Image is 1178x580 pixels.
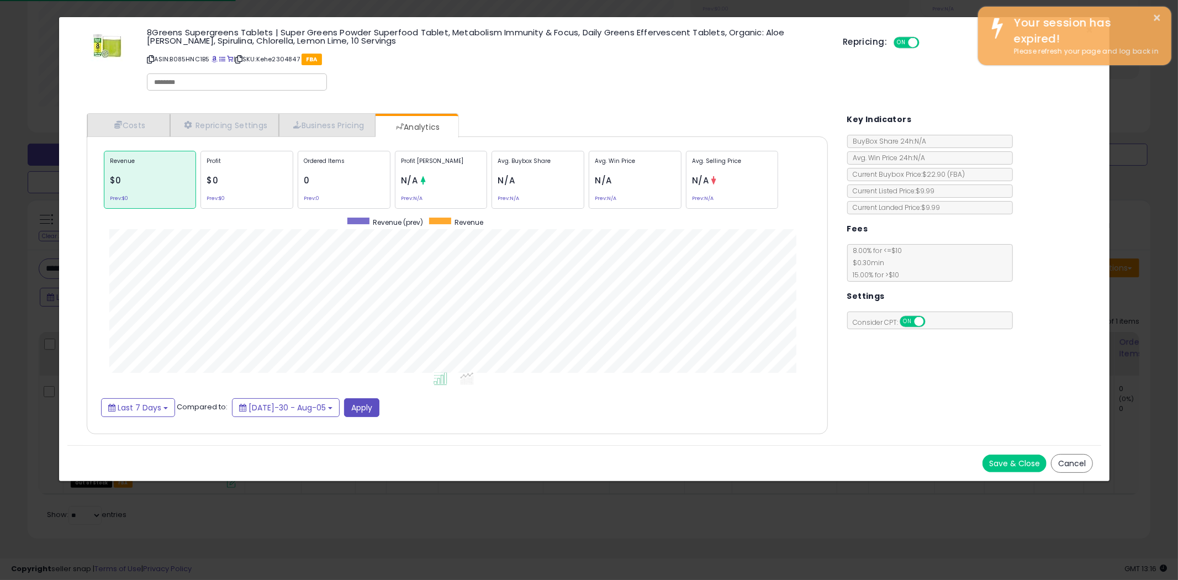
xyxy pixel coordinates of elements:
h5: Key Indicators [847,113,912,126]
span: $0 [110,175,122,186]
span: $0 [207,175,218,186]
span: N/A [401,175,418,186]
span: Revenue (prev) [373,218,424,227]
button: Save & Close [982,455,1047,472]
small: Prev: $0 [207,197,225,200]
span: Current Buybox Price: [848,170,965,179]
span: Revenue [455,218,484,227]
small: Prev: N/A [692,197,714,200]
a: Analytics [376,116,457,138]
p: Revenue [110,157,191,173]
p: Profit [207,157,287,173]
div: Your session has expired! [1006,15,1163,46]
a: Costs [87,114,170,136]
span: $22.90 [923,170,965,179]
span: N/A [595,175,612,186]
span: 8.00 % for <= $10 [848,246,902,280]
a: Your listing only [227,55,233,64]
small: Prev: N/A [498,197,519,200]
span: ( FBA ) [948,170,965,179]
a: BuyBox page [212,55,218,64]
p: Avg. Win Price [595,157,675,173]
a: Business Pricing [279,114,376,136]
span: FBA [302,54,322,65]
span: OFF [918,38,936,48]
span: BuyBox Share 24h: N/A [848,136,927,146]
p: Ordered Items [304,157,384,173]
span: ON [895,38,908,48]
h5: Fees [847,222,868,236]
span: [DATE]-30 - Aug-05 [249,402,326,413]
div: Please refresh your page and log back in [1006,46,1163,57]
h5: Settings [847,289,885,303]
span: Consider CPT: [848,318,940,327]
button: Apply [344,398,379,417]
span: Current Listed Price: $9.99 [848,186,935,196]
img: 41yKHtOXNIL._SL60_.jpg [91,28,124,61]
p: Avg. Selling Price [692,157,773,173]
a: All offer listings [219,55,225,64]
p: Avg. Buybox Share [498,157,578,173]
p: Profit [PERSON_NAME] [401,157,482,173]
span: ON [901,317,915,326]
button: × [1153,11,1162,25]
h3: 8Greens Supergreens Tablets | Super Greens Powder Superfood Tablet, Metabolism Immunity & Focus, ... [147,28,826,45]
p: ASIN: B085HNC1B5 | SKU: Kehe2304847 [147,50,826,68]
span: 0 [304,175,310,186]
span: $0.30 min [848,258,885,267]
small: Prev: N/A [401,197,422,200]
span: Avg. Win Price 24h: N/A [848,153,926,162]
span: Current Landed Price: $9.99 [848,203,941,212]
a: Repricing Settings [170,114,279,136]
span: OFF [923,317,941,326]
span: N/A [692,175,709,186]
span: Compared to: [177,402,228,412]
span: Last 7 Days [118,402,161,413]
h5: Repricing: [843,38,887,46]
span: 15.00 % for > $10 [848,270,900,280]
small: Prev: 0 [304,197,319,200]
small: Prev: N/A [595,197,616,200]
span: N/A [498,175,515,186]
small: Prev: $0 [110,197,128,200]
button: Cancel [1051,454,1093,473]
